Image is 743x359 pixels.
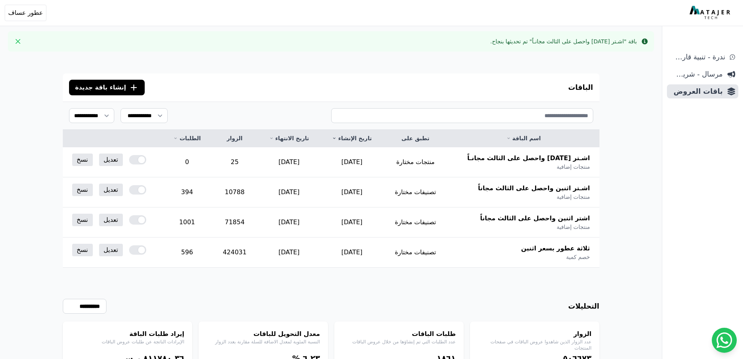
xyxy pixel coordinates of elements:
td: 394 [162,177,212,207]
a: تعديل [99,214,123,226]
a: تعديل [99,184,123,196]
span: إنشاء باقة جديدة [75,83,126,92]
a: تاريخ الانتهاء [267,134,311,142]
span: ثلاثة عطور بسعر اثنين [521,244,590,253]
th: الزوار [212,130,257,147]
td: منتجات مختارة [383,147,448,177]
td: [DATE] [321,177,383,207]
img: MatajerTech Logo [690,6,732,20]
td: تصنيفات مختارة [383,238,448,268]
a: نسخ [72,184,93,196]
td: تصنيفات مختارة [383,177,448,207]
p: النسبة المئوية لمعدل الاضافة للسلة مقارنة بعدد الزوار [206,339,320,345]
button: عطور عساف [5,5,46,21]
td: [DATE] [321,147,383,177]
td: 25 [212,147,257,177]
a: نسخ [72,154,93,166]
a: نسخ [72,244,93,256]
p: عدد الطلبات التي تم إنشاؤها من خلال عروض الباقات [342,339,456,345]
td: [DATE] [257,207,321,238]
button: إنشاء باقة جديدة [69,80,145,95]
span: منتجات إضافية [557,223,590,231]
td: [DATE] [321,238,383,268]
h4: الزوار [478,329,592,339]
td: 1001 [162,207,212,238]
td: تصنيفات مختارة [383,207,448,238]
td: 10788 [212,177,257,207]
span: خصم كمية [566,253,590,261]
h3: التحليلات [568,301,599,312]
td: [DATE] [257,177,321,207]
a: اسم الباقة [457,134,590,142]
span: اشـتر [DATE] واحصل على الثالث مجانـاً [467,154,590,163]
a: تعديل [99,154,123,166]
span: منتجات إضافية [557,163,590,171]
h4: إيراد طلبات الباقة [71,329,184,339]
span: عطور عساف [8,8,43,18]
div: باقة "اشـتر [DATE] واحصل على الثالث مجانـاً" تم تحديثها بنجاح. [490,38,637,45]
td: 424031 [212,238,257,268]
a: الطلبات [172,134,202,142]
p: عدد الزوار الذين شاهدوا عروض الباقات في صفحات المنتجات [478,339,592,351]
span: ندرة - تنبية قارب علي النفاذ [670,52,725,63]
th: تطبق على [383,130,448,147]
a: نسخ [72,214,93,226]
td: 71854 [212,207,257,238]
td: 596 [162,238,212,268]
td: 0 [162,147,212,177]
p: الإيرادات الناتجة عن طلبات عروض الباقات [71,339,184,345]
span: منتجات إضافية [557,193,590,201]
h4: طلبات الباقات [342,329,456,339]
span: اشتر اثنين واحصل على الثالث مجاناً [480,214,590,223]
h4: معدل التحويل للباقات [206,329,320,339]
td: [DATE] [321,207,383,238]
a: تعديل [99,244,123,256]
button: Close [12,35,24,48]
span: اشـتر اثنين واحصل على الثالث مجاناً [478,184,590,193]
td: [DATE] [257,147,321,177]
a: تاريخ الإنشاء [330,134,374,142]
h3: الباقات [568,82,593,93]
span: مرسال - شريط دعاية [670,69,723,80]
td: [DATE] [257,238,321,268]
span: باقات العروض [670,86,723,97]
